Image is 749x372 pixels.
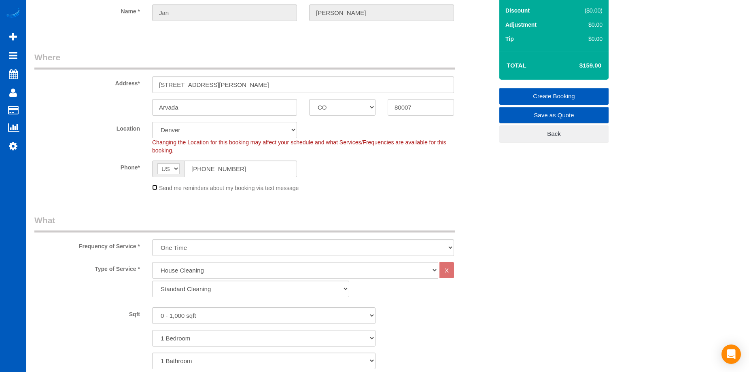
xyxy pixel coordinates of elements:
[565,6,603,15] div: ($0.00)
[499,88,609,105] a: Create Booking
[505,21,537,29] label: Adjustment
[565,35,603,43] div: $0.00
[507,62,526,69] strong: Total
[28,307,146,318] label: Sqft
[505,35,514,43] label: Tip
[28,262,146,273] label: Type of Service *
[152,99,297,116] input: City*
[185,161,297,177] input: Phone*
[152,139,446,154] span: Changing the Location for this booking may affect your schedule and what Services/Frequencies are...
[499,125,609,142] a: Back
[159,185,299,191] span: Send me reminders about my booking via text message
[388,99,454,116] input: Zip Code*
[28,239,146,250] label: Frequency of Service *
[28,161,146,171] label: Phone*
[28,4,146,15] label: Name *
[34,51,455,70] legend: Where
[499,107,609,124] a: Save as Quote
[5,8,21,19] img: Automaid Logo
[28,122,146,133] label: Location
[555,62,601,69] h4: $159.00
[309,4,454,21] input: Last Name*
[721,345,741,364] div: Open Intercom Messenger
[505,6,530,15] label: Discount
[152,4,297,21] input: First Name*
[34,214,455,232] legend: What
[28,76,146,87] label: Address*
[565,21,603,29] div: $0.00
